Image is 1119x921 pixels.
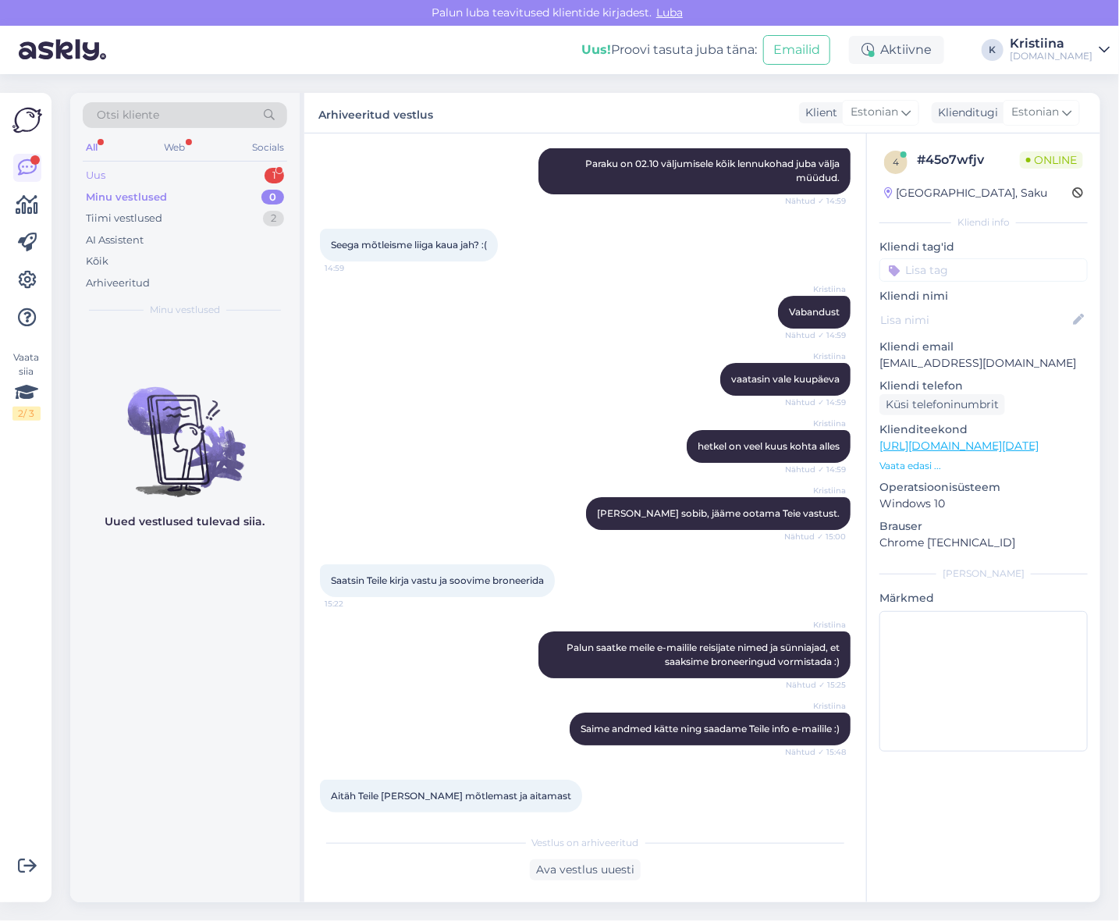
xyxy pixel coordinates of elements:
span: Minu vestlused [150,303,220,317]
span: Palun saatke meile e-mailile reisijate nimed ja sünniajad, et saaksime broneeringud vormistada :) [567,642,842,667]
span: 14:59 [325,262,383,274]
span: Kristiina [787,418,846,429]
span: Kristiina [787,283,846,295]
span: hetkel on veel kuus kohta alles [698,440,840,452]
div: Socials [249,137,287,158]
a: [URL][DOMAIN_NAME][DATE] [879,439,1039,453]
span: Paraku on 02.10 väljumisele kõik lennukohad juba välja müüdud. [585,158,842,183]
span: Vabandust [789,306,840,318]
span: Kristiina [787,619,846,631]
span: Kristiina [787,485,846,496]
button: Emailid [763,35,830,65]
div: Minu vestlused [86,190,167,205]
a: Kristiina[DOMAIN_NAME] [1010,37,1110,62]
span: Seega mõtleisme liiga kaua jah? :( [331,239,487,251]
p: Kliendi telefon [879,378,1088,394]
span: Nähtud ✓ 14:59 [785,195,846,207]
span: Estonian [851,104,898,121]
span: Luba [652,5,687,20]
span: Nähtud ✓ 14:59 [785,464,846,475]
div: K [982,39,1004,61]
div: AI Assistent [86,233,144,248]
div: Uus [86,168,105,183]
div: Proovi tasuta juba täna: [581,41,757,59]
p: Brauser [879,518,1088,535]
p: Märkmed [879,590,1088,606]
p: Kliendi tag'id [879,239,1088,255]
div: 2 [263,211,284,226]
div: Vaata siia [12,350,41,421]
span: [PERSON_NAME] sobib, jääme ootama Teie vastust. [597,507,840,519]
img: No chats [70,359,300,500]
div: 0 [261,190,284,205]
span: Online [1020,151,1083,169]
div: Klient [799,105,837,121]
img: Askly Logo [12,105,42,135]
div: Aktiivne [849,36,944,64]
div: [GEOGRAPHIC_DATA], Saku [884,185,1047,201]
p: [EMAIL_ADDRESS][DOMAIN_NAME] [879,355,1088,372]
p: Windows 10 [879,496,1088,512]
div: [PERSON_NAME] [879,567,1088,581]
span: 4 [893,156,899,168]
p: Chrome [TECHNICAL_ID] [879,535,1088,551]
span: Otsi kliente [97,107,159,123]
span: Nähtud ✓ 14:59 [785,396,846,408]
p: Vaata edasi ... [879,459,1088,473]
span: Nähtud ✓ 15:48 [785,746,846,758]
div: [DOMAIN_NAME] [1010,50,1092,62]
span: Kristiina [787,350,846,362]
div: Klienditugi [932,105,998,121]
p: Kliendi email [879,339,1088,355]
div: Kõik [86,254,108,269]
div: Kristiina [1010,37,1092,50]
div: Tiimi vestlused [86,211,162,226]
div: 2 / 3 [12,407,41,421]
div: Kliendi info [879,215,1088,229]
div: Web [162,137,189,158]
div: Küsi telefoninumbrit [879,394,1005,415]
div: Ava vestlus uuesti [530,859,641,880]
span: Vestlus on arhiveeritud [532,836,639,850]
span: Estonian [1011,104,1059,121]
div: # 45o7wfjv [917,151,1020,169]
span: Kristiina [787,700,846,712]
span: Nähtud ✓ 15:25 [786,679,846,691]
div: All [83,137,101,158]
label: Arhiveeritud vestlus [318,102,433,123]
input: Lisa tag [879,258,1088,282]
p: Klienditeekond [879,421,1088,438]
b: Uus! [581,42,611,57]
span: Nähtud ✓ 15:00 [784,531,846,542]
div: Arhiveeritud [86,276,150,291]
div: 1 [265,168,284,183]
p: Kliendi nimi [879,288,1088,304]
input: Lisa nimi [880,311,1070,329]
span: vaatasin vale kuupäeva [731,373,840,385]
span: Aitäh Teile [PERSON_NAME] mõtlemast ja aitamast [331,790,571,802]
p: Operatsioonisüsteem [879,479,1088,496]
p: Uued vestlused tulevad siia. [105,514,265,530]
span: 15:22 [325,598,383,610]
span: Saime andmed kätte ning saadame Teile info e-mailile :) [581,723,840,734]
span: Nähtud ✓ 14:59 [785,329,846,341]
span: Saatsin Teile kirja vastu ja soovime broneerida [331,574,544,586]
